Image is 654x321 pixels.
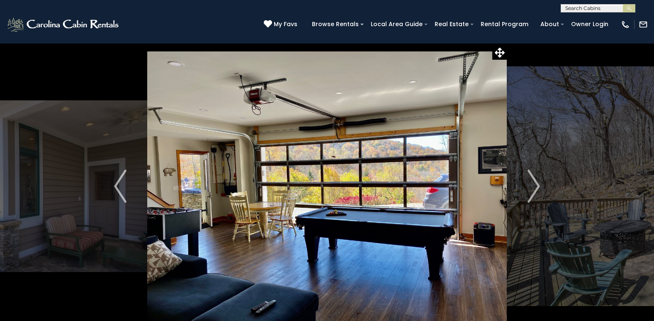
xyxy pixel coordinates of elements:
[430,18,473,31] a: Real Estate
[536,18,563,31] a: About
[308,18,363,31] a: Browse Rentals
[621,20,630,29] img: phone-regular-white.png
[567,18,613,31] a: Owner Login
[528,170,540,203] img: arrow
[6,16,121,33] img: White-1-2.png
[114,170,126,203] img: arrow
[264,20,299,29] a: My Favs
[274,20,297,29] span: My Favs
[367,18,427,31] a: Local Area Guide
[639,20,648,29] img: mail-regular-white.png
[477,18,532,31] a: Rental Program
